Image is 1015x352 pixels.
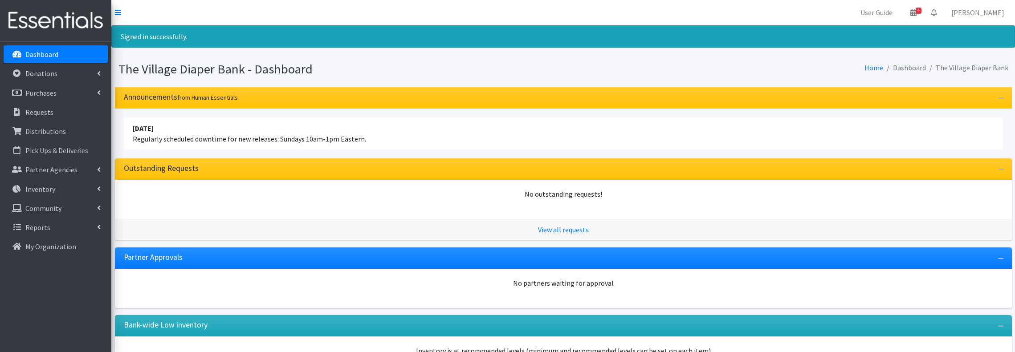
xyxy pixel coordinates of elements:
[944,4,1011,21] a: [PERSON_NAME]
[124,278,1003,288] div: No partners waiting for approval
[864,63,883,72] a: Home
[25,165,77,174] p: Partner Agencies
[25,223,50,232] p: Reports
[4,103,108,121] a: Requests
[25,242,76,251] p: My Organization
[124,117,1003,150] li: Regularly scheduled downtime for new releases: Sundays 10am-1pm Eastern.
[124,189,1003,199] div: No outstanding requests!
[124,164,199,173] h3: Outstanding Requests
[25,89,57,97] p: Purchases
[124,253,183,262] h3: Partner Approvals
[124,320,208,330] h3: Bank-wide Low inventory
[25,108,53,117] p: Requests
[4,65,108,82] a: Donations
[4,180,108,198] a: Inventory
[538,225,589,234] a: View all requests
[916,8,921,14] span: 4
[133,124,154,133] strong: [DATE]
[4,238,108,255] a: My Organization
[926,61,1008,74] li: The Village Diaper Bank
[111,25,1015,48] div: Signed in successfully.
[4,161,108,178] a: Partner Agencies
[25,127,66,136] p: Distributions
[118,61,560,77] h1: The Village Diaper Bank - Dashboard
[25,185,55,194] p: Inventory
[4,199,108,217] a: Community
[883,61,926,74] li: Dashboard
[4,142,108,159] a: Pick Ups & Deliveries
[25,204,61,213] p: Community
[177,93,238,101] small: from Human Essentials
[124,93,238,102] h3: Announcements
[25,50,58,59] p: Dashboard
[25,69,57,78] p: Donations
[4,84,108,102] a: Purchases
[4,218,108,236] a: Reports
[4,122,108,140] a: Distributions
[853,4,900,21] a: User Guide
[4,45,108,63] a: Dashboard
[25,146,88,155] p: Pick Ups & Deliveries
[4,6,108,36] img: HumanEssentials
[903,4,924,21] a: 4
